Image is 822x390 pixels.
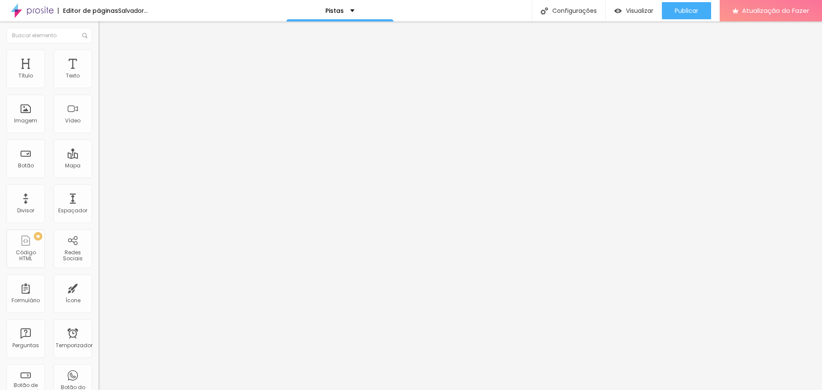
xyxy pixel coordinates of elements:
[12,297,40,304] font: Formulário
[65,162,80,169] font: Mapa
[541,7,548,15] img: Ícone
[82,33,87,38] img: Ícone
[66,72,80,79] font: Texto
[66,297,80,304] font: Ícone
[18,72,33,79] font: Título
[98,21,822,390] iframe: Editor
[614,7,622,15] img: view-1.svg
[56,342,92,349] font: Temporizador
[63,6,118,15] font: Editor de páginas
[65,117,80,124] font: Vídeo
[63,249,83,262] font: Redes Sociais
[18,162,34,169] font: Botão
[12,342,39,349] font: Perguntas
[742,6,809,15] font: Atualização do Fazer
[17,207,34,214] font: Divisor
[16,249,36,262] font: Código HTML
[606,2,662,19] button: Visualizar
[14,117,37,124] font: Imagem
[6,28,92,43] input: Buscar elemento
[118,6,148,15] font: Salvador...
[626,6,653,15] font: Visualizar
[675,6,698,15] font: Publicar
[552,6,597,15] font: Configurações
[325,6,344,15] font: Pistas
[662,2,711,19] button: Publicar
[58,207,87,214] font: Espaçador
